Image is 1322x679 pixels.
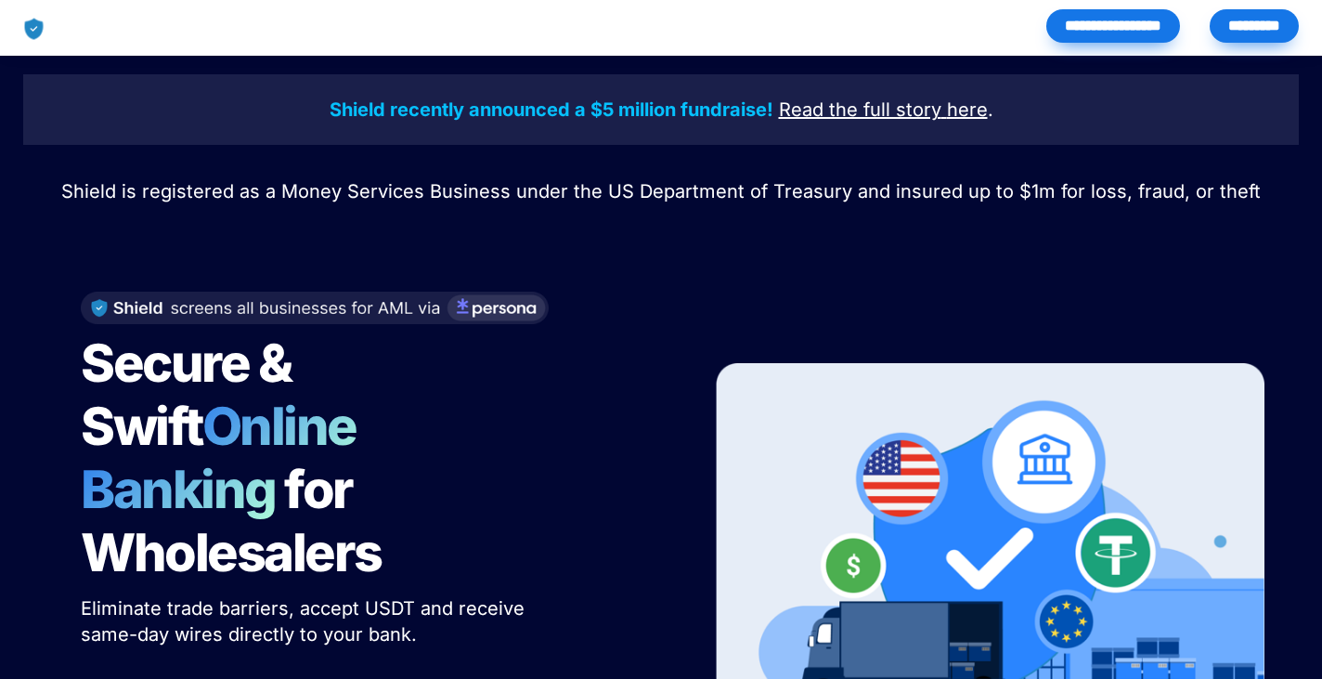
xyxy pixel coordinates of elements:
span: . [988,98,993,121]
img: website logo [16,9,111,48]
strong: Shield recently announced a $5 million fundraise! [330,98,773,121]
u: Read the full story [779,98,941,121]
span: Online Banking [81,395,375,521]
a: Read the full story [779,101,941,120]
span: Shield is registered as a Money Services Business under the US Department of Treasury and insured... [61,180,1261,202]
span: for Wholesalers [81,458,382,584]
span: Secure & Swift [81,332,300,458]
a: here [947,101,988,120]
u: here [947,98,988,121]
span: Eliminate trade barriers, accept USDT and receive same-day wires directly to your bank. [81,597,530,646]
